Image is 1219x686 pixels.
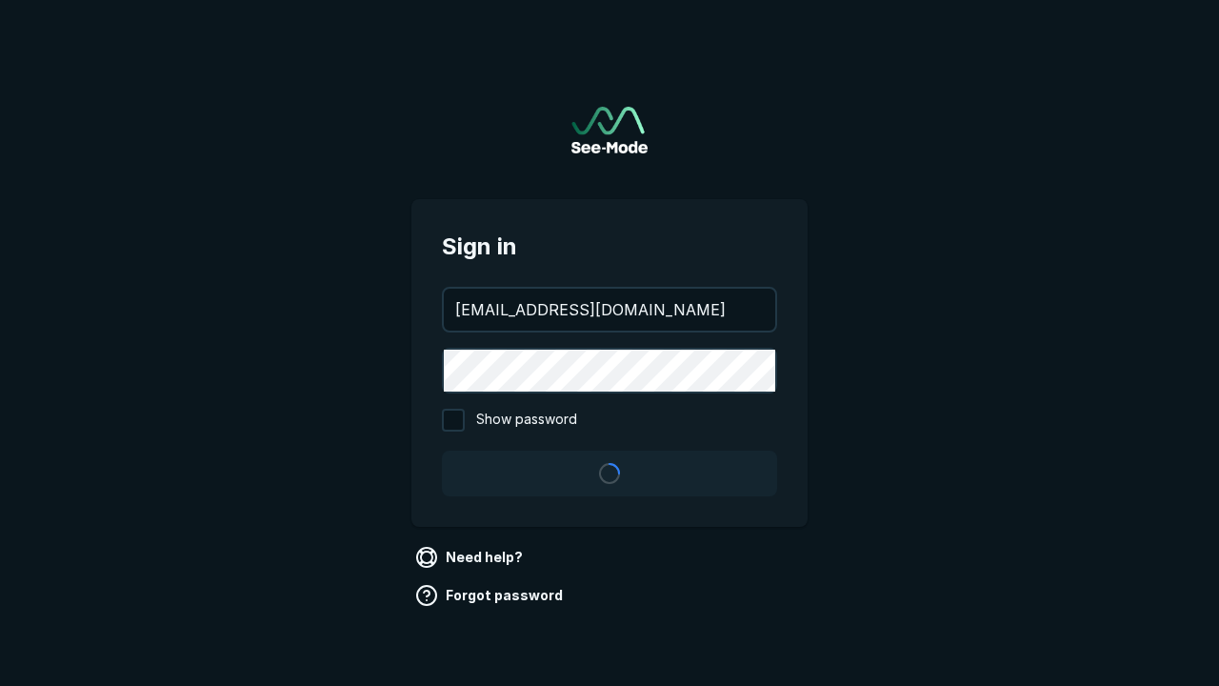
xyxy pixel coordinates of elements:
img: See-Mode Logo [571,107,648,153]
a: Forgot password [411,580,570,611]
a: Need help? [411,542,530,573]
a: Go to sign in [571,107,648,153]
input: your@email.com [444,289,775,331]
span: Sign in [442,230,777,264]
span: Show password [476,409,577,432]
